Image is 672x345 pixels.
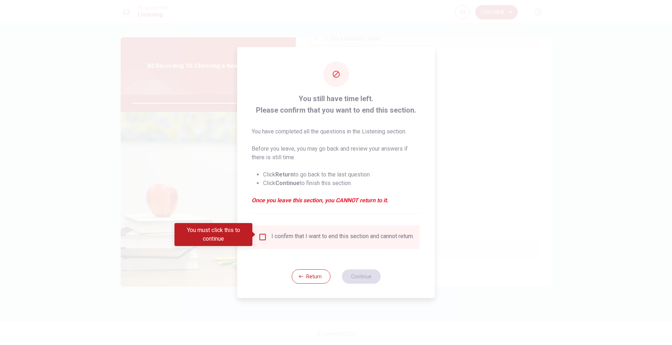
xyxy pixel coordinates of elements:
[258,233,267,241] span: You must click this to continue
[252,93,421,116] span: You still have time left. Please confirm that you want to end this section.
[271,233,414,241] div: I confirm that I want to end this section and cannot return.
[252,127,421,136] p: You have completed all the questions in the Listening section.
[275,180,300,186] strong: Continue
[275,171,294,178] strong: Return
[263,179,421,188] li: Click to finish this section.
[174,223,252,246] div: You must click this to continue
[263,170,421,179] li: Click to go back to the last question
[252,196,421,205] em: Once you leave this section, you CANNOT return to it.
[252,145,421,162] p: Before you leave, you may go back and review your answers if there is still time.
[291,269,330,284] button: Return
[342,269,381,284] button: Continue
